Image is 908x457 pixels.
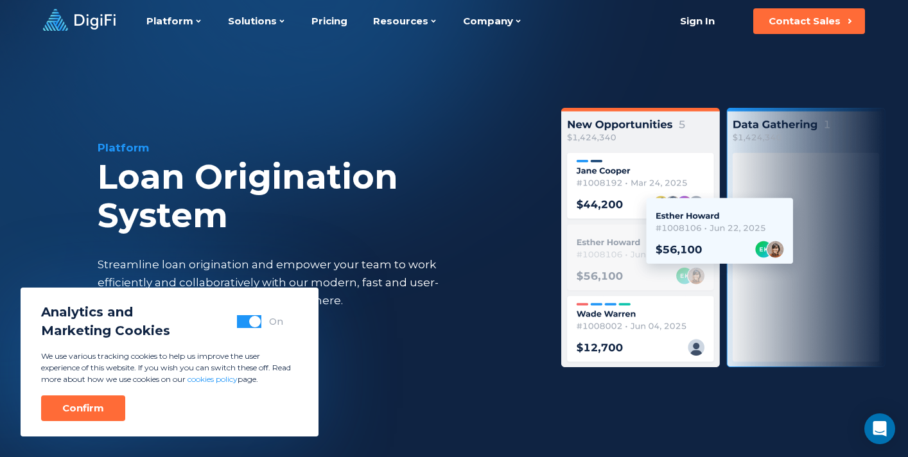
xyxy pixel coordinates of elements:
[98,140,529,155] div: Platform
[62,402,104,415] div: Confirm
[98,158,529,235] div: Loan Origination System
[98,255,462,309] div: Streamline loan origination and empower your team to work efficiently and collaboratively with ou...
[664,8,730,34] a: Sign In
[269,315,283,328] div: On
[864,413,895,444] div: Open Intercom Messenger
[41,350,298,385] p: We use various tracking cookies to help us improve the user experience of this website. If you wi...
[753,8,865,34] button: Contact Sales
[188,374,238,384] a: cookies policy
[41,303,170,322] span: Analytics and
[41,322,170,340] span: Marketing Cookies
[41,395,125,421] button: Confirm
[769,15,841,28] div: Contact Sales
